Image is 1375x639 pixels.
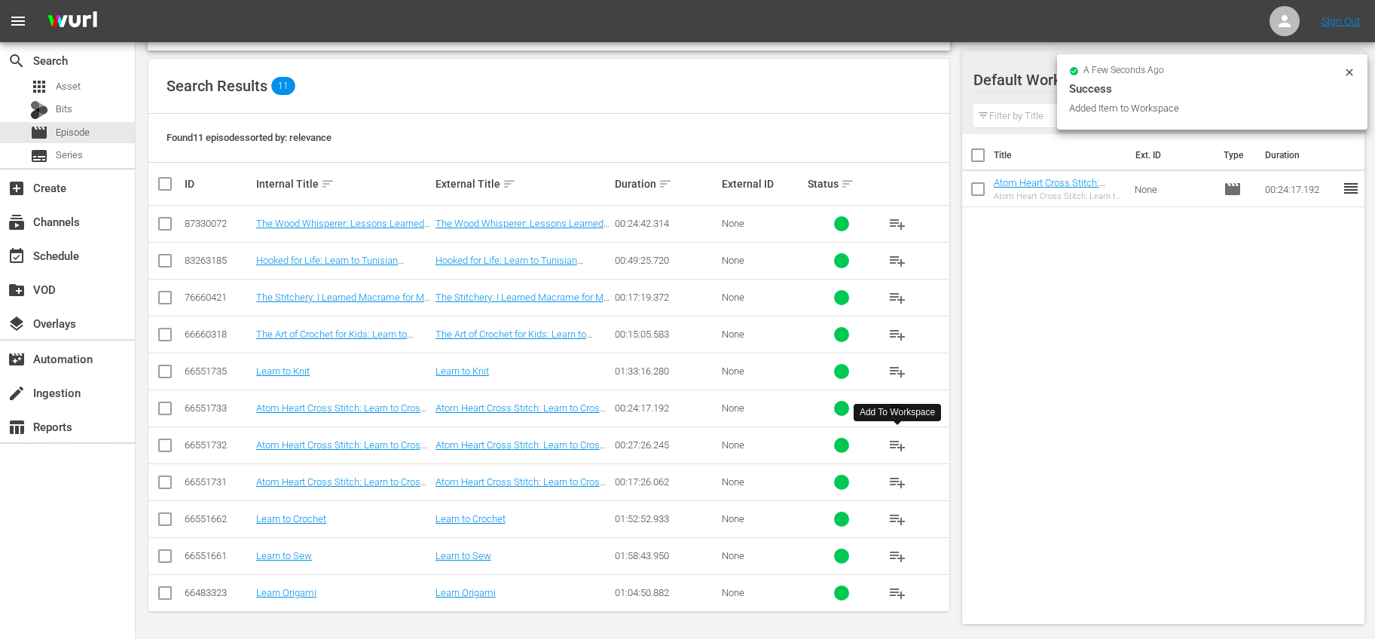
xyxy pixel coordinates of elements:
[973,59,1339,101] div: Default Workspace
[879,353,915,390] button: playlist_add
[9,12,27,30] span: menu
[185,292,252,303] div: 76660421
[879,464,915,500] button: playlist_add
[435,587,496,598] a: Learn Origami
[879,280,915,316] button: playlist_add
[860,406,935,419] div: Add To Workspace
[888,584,906,602] span: playlist_add
[879,243,915,279] button: playlist_add
[271,77,295,95] span: 11
[888,289,906,307] span: playlist_add
[615,550,718,561] div: 01:58:43.950
[1215,134,1256,176] th: Type
[1256,134,1346,176] th: Duration
[256,513,326,524] a: Learn to Crochet
[256,175,431,193] div: Internal Title
[256,218,430,240] a: The Wood Whisperer: Lessons Learned from Past Projects
[435,365,489,377] a: Learn to Knit
[256,587,316,598] a: Learn Origami
[435,476,606,499] a: Atom Heart Cross Stitch: Learn to Cross Stitch - Episode 1
[888,362,906,381] span: playlist_add
[888,215,906,233] span: playlist_add
[1129,171,1218,207] td: None
[8,350,26,368] span: Automation
[722,292,803,303] div: None
[8,315,26,333] span: Overlays
[879,316,915,353] button: playlist_add
[808,175,875,193] div: Status
[185,439,252,451] div: 66551732
[994,191,1123,201] div: Atom Heart Cross Stitch: Learn to Cross Stitch - Episode 3
[256,255,404,277] a: Hooked for Life: Learn to Tunisian Crochet
[30,78,48,96] span: Asset
[30,147,48,165] span: Series
[722,329,803,340] div: None
[185,550,252,561] div: 66551661
[615,255,718,266] div: 00:49:25.720
[615,476,718,488] div: 00:17:26.062
[56,148,83,163] span: Series
[1224,180,1242,198] span: Episode
[56,102,72,117] span: Bits
[1322,15,1361,27] a: Sign Out
[888,473,906,491] span: playlist_add
[321,177,335,191] span: sort
[185,402,252,414] div: 66551733
[994,177,1105,211] a: Atom Heart Cross Stitch: Learn to Cross Stitch - Episode 3
[722,587,803,598] div: None
[1069,101,1340,116] div: Added Item to Workspace
[185,218,252,229] div: 87330072
[256,402,426,425] a: Atom Heart Cross Stitch: Learn to Cross Stitch - Episode 3
[722,476,803,488] div: None
[1259,171,1342,207] td: 00:24:17.192
[256,439,426,462] a: Atom Heart Cross Stitch: Learn to Cross Stitch - Episode 2
[256,329,413,351] a: The Art of Crochet for Kids: Learn to Crochet Al Paca
[722,255,803,266] div: None
[435,255,583,277] a: Hooked for Life: Learn to Tunisian Crochet
[1069,80,1355,98] div: Success
[615,218,718,229] div: 00:24:42.314
[56,125,90,140] span: Episode
[56,79,81,94] span: Asset
[8,281,26,299] span: VOD
[167,132,332,143] span: Found 11 episodes sorted by: relevance
[30,101,48,119] div: Bits
[879,538,915,574] button: playlist_add
[1126,134,1215,176] th: Ext. ID
[615,365,718,377] div: 01:33:16.280
[185,365,252,377] div: 66551735
[994,134,1127,176] th: Title
[185,587,252,598] div: 66483323
[8,418,26,436] span: Reports
[185,513,252,524] div: 66551662
[879,427,915,463] button: playlist_add
[167,77,267,95] span: Search Results
[722,550,803,561] div: None
[435,402,606,425] a: Atom Heart Cross Stitch: Learn to Cross Stitch - Episode 3
[615,402,718,414] div: 00:24:17.192
[435,550,491,561] a: Learn to Sew
[435,218,610,240] a: The Wood Whisperer: Lessons Learned from Past Projects
[615,292,718,303] div: 00:17:19.372
[888,326,906,344] span: playlist_add
[615,329,718,340] div: 00:15:05.583
[722,218,803,229] div: None
[888,436,906,454] span: playlist_add
[722,365,803,377] div: None
[722,178,803,190] div: External ID
[1083,65,1164,77] span: a few seconds ago
[256,476,426,499] a: Atom Heart Cross Stitch: Learn to Cross Stitch - Episode 1
[722,439,803,451] div: None
[888,252,906,270] span: playlist_add
[879,575,915,611] button: playlist_add
[503,177,516,191] span: sort
[8,384,26,402] span: Ingestion
[615,587,718,598] div: 01:04:50.882
[615,439,718,451] div: 00:27:26.245
[185,255,252,266] div: 83263185
[1342,179,1360,197] span: reorder
[879,390,915,427] button: playlist_add
[722,402,803,414] div: None
[435,439,606,462] a: Atom Heart Cross Stitch: Learn to Cross Stitch - Episode 2
[615,175,718,193] div: Duration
